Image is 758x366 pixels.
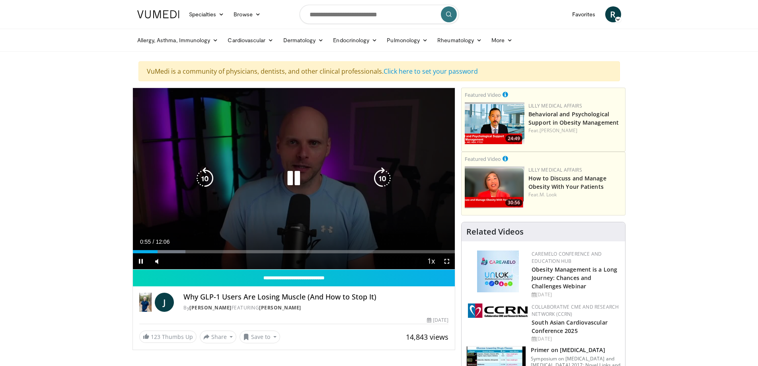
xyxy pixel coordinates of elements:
a: CaReMeLO Conference and Education Hub [532,251,602,264]
a: Obesity Management is a Long Journey: Chances and Challenges Webinar [532,266,617,290]
span: 14,843 views [406,332,448,342]
div: [DATE] [532,291,619,298]
small: Featured Video [465,91,501,98]
span: / [153,239,154,245]
div: [DATE] [532,335,619,343]
button: Pause [133,253,149,269]
img: Dr. Jordan Rennicke [139,293,152,312]
div: Progress Bar [133,250,455,253]
div: By FEATURING [183,304,448,311]
button: Save to [240,331,280,343]
a: Specialties [184,6,229,22]
a: [PERSON_NAME] [259,304,301,311]
a: Rheumatology [433,32,487,48]
button: Mute [149,253,165,269]
img: 45df64a9-a6de-482c-8a90-ada250f7980c.png.150x105_q85_autocrop_double_scale_upscale_version-0.2.jpg [477,251,519,292]
a: Pulmonology [382,32,433,48]
a: [PERSON_NAME] [189,304,232,311]
img: c98a6a29-1ea0-4bd5-8cf5-4d1e188984a7.png.150x105_q85_crop-smart_upscale.png [465,166,524,208]
button: Playback Rate [423,253,439,269]
a: J [155,293,174,312]
a: More [487,32,517,48]
a: 24:49 [465,102,524,144]
a: Favorites [567,6,600,22]
div: [DATE] [427,317,448,324]
a: How to Discuss and Manage Obesity With Your Patients [528,174,606,190]
span: 12:06 [156,239,170,245]
img: VuMedi Logo [137,10,179,18]
button: Share [200,331,237,343]
a: Behavioral and Psychological Support in Obesity Management [528,110,619,126]
a: Allergy, Asthma, Immunology [133,32,223,48]
a: R [605,6,621,22]
span: 24:49 [505,135,522,142]
h3: Primer on [MEDICAL_DATA] [531,346,620,354]
button: Fullscreen [439,253,455,269]
a: Endocrinology [328,32,382,48]
a: Browse [229,6,265,22]
a: [PERSON_NAME] [540,127,577,134]
a: Lilly Medical Affairs [528,102,582,109]
a: Cardiovascular [223,32,278,48]
a: 123 Thumbs Up [139,331,197,343]
img: ba3304f6-7838-4e41-9c0f-2e31ebde6754.png.150x105_q85_crop-smart_upscale.png [465,102,524,144]
input: Search topics, interventions [300,5,459,24]
video-js: Video Player [133,88,455,270]
div: VuMedi is a community of physicians, dentists, and other clinical professionals. [138,61,620,81]
img: a04ee3ba-8487-4636-b0fb-5e8d268f3737.png.150x105_q85_autocrop_double_scale_upscale_version-0.2.png [468,303,528,318]
div: Feat. [528,191,622,198]
a: South Asian Cardiovascular Conference 2025 [532,319,608,335]
a: Lilly Medical Affairs [528,166,582,173]
a: Click here to set your password [384,67,478,76]
span: 0:55 [140,239,151,245]
a: Collaborative CME and Research Network (CCRN) [532,303,619,317]
a: M. Look [540,191,557,198]
div: Feat. [528,127,622,134]
span: 30:56 [505,199,522,206]
small: Featured Video [465,155,501,162]
h4: Related Videos [466,227,524,237]
a: 30:56 [465,166,524,208]
span: 123 [151,333,160,341]
h4: Why GLP-1 Users Are Losing Muscle (And How to Stop It) [183,293,448,301]
a: Dermatology [279,32,329,48]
